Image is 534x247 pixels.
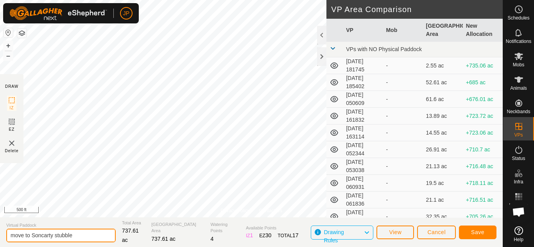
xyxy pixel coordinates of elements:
th: VP [343,19,383,42]
span: 17 [292,232,299,238]
div: - [386,129,419,137]
td: [DATE] 185402 [343,74,383,91]
span: Notifications [506,39,531,44]
td: +685 ac [463,74,503,91]
td: [DATE] 181745 [343,57,383,74]
td: 26.91 ac [423,141,463,158]
td: 13.89 ac [423,108,463,124]
span: IZ [10,105,14,111]
td: 2.55 ac [423,57,463,74]
td: +716.48 ac [463,158,503,175]
td: [DATE] 071315 [343,208,383,225]
div: TOTAL [278,231,298,240]
td: +723.06 ac [463,124,503,141]
td: +735.06 ac [463,57,503,74]
span: Mobs [513,62,524,67]
button: Cancel [417,226,456,239]
div: EZ [259,231,271,240]
div: - [386,162,419,171]
td: +723.72 ac [463,108,503,124]
div: - [386,62,419,70]
span: VPs [514,133,523,137]
td: +718.11 ac [463,175,503,192]
td: [DATE] 052344 [343,141,383,158]
th: New Allocation [463,19,503,42]
span: Schedules [507,16,529,20]
a: Privacy Policy [220,207,250,214]
td: 14.55 ac [423,124,463,141]
th: Mob [383,19,423,42]
div: - [386,196,419,204]
td: 52.61 ac [423,74,463,91]
span: Heatmap [509,203,528,208]
td: +716.51 ac [463,192,503,208]
span: JP [123,9,129,18]
img: VP [7,139,16,148]
span: 4 [210,236,213,242]
td: [DATE] 050609 [343,91,383,108]
h2: VP Area Comparison [331,5,503,14]
span: View [389,229,401,235]
a: Help [503,223,534,245]
td: [DATE] 053038 [343,158,383,175]
td: [DATE] 161832 [343,108,383,124]
td: +676.01 ac [463,91,503,108]
td: [DATE] 163114 [343,124,383,141]
button: Save [459,226,496,239]
button: – [4,51,13,60]
span: VPs with NO Physical Paddock [346,46,422,52]
span: Cancel [427,229,446,235]
button: Map Layers [17,28,27,38]
span: 737.61 ac [151,236,176,242]
div: DRAW [5,84,18,89]
img: Gallagher Logo [9,6,107,20]
th: [GEOGRAPHIC_DATA] Area [423,19,463,42]
div: - [386,95,419,103]
span: Neckbands [507,109,530,114]
td: [DATE] 061836 [343,192,383,208]
a: Contact Us [259,207,282,214]
div: - [386,78,419,87]
span: [GEOGRAPHIC_DATA] Area [151,221,204,234]
span: Infra [514,179,523,184]
button: View [376,226,414,239]
td: 21.13 ac [423,158,463,175]
span: Drawing Rules [324,229,344,243]
span: 737.61 ac [122,227,139,243]
span: Help [514,237,523,242]
span: Virtual Paddock [6,222,116,229]
span: 1 [250,232,253,238]
td: 61.6 ac [423,91,463,108]
div: IZ [246,231,253,240]
div: - [386,146,419,154]
td: +710.7 ac [463,141,503,158]
td: 19.5 ac [423,175,463,192]
td: +705.26 ac [463,208,503,225]
span: Status [512,156,525,161]
span: Total Area [122,220,145,226]
div: - [386,112,419,120]
td: 32.35 ac [423,208,463,225]
span: Save [471,229,484,235]
td: [DATE] 060931 [343,175,383,192]
span: 30 [265,232,272,238]
td: 21.1 ac [423,192,463,208]
div: - [386,179,419,187]
a: Open chat [507,200,530,224]
button: + [4,41,13,50]
span: Animals [510,86,527,91]
button: Reset Map [4,28,13,37]
span: Watering Points [210,221,239,234]
span: EZ [9,126,15,132]
span: Available Points [246,225,299,231]
span: Delete [5,148,19,154]
div: - [386,213,419,221]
